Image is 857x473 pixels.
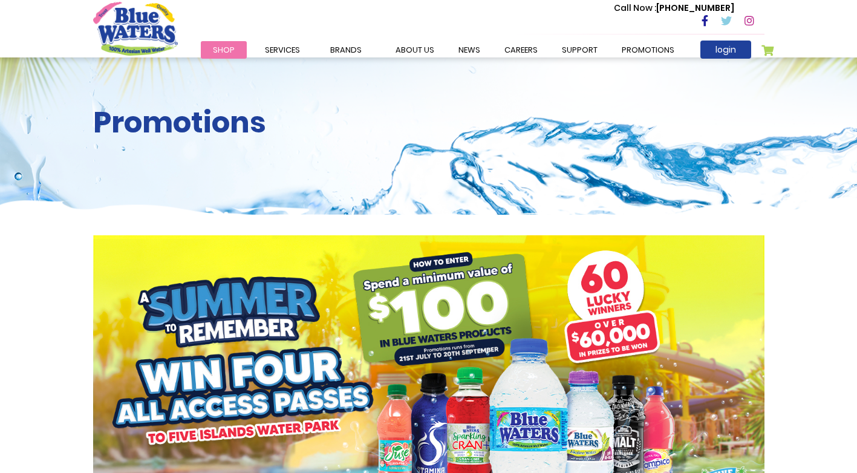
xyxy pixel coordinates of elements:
[492,41,550,59] a: careers
[446,41,492,59] a: News
[610,41,686,59] a: Promotions
[93,2,178,55] a: store logo
[614,2,734,15] p: [PHONE_NUMBER]
[550,41,610,59] a: support
[614,2,656,14] span: Call Now :
[265,44,300,56] span: Services
[213,44,235,56] span: Shop
[700,41,751,59] a: login
[93,105,764,140] h2: Promotions
[330,44,362,56] span: Brands
[383,41,446,59] a: about us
